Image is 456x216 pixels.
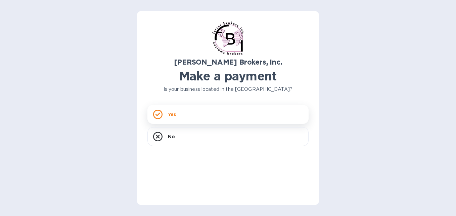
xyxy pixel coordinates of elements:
[147,69,309,83] h1: Make a payment
[168,111,176,118] p: Yes
[168,133,175,140] p: No
[174,58,282,66] b: [PERSON_NAME] Brokers, Inc.
[147,86,309,93] p: Is your business located in the [GEOGRAPHIC_DATA]?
